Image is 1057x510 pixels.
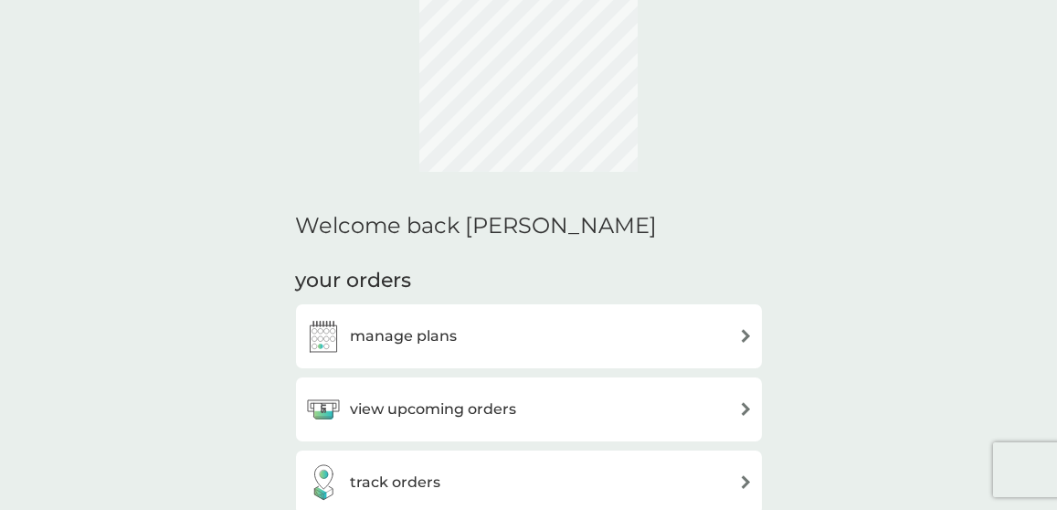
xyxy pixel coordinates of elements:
[739,402,753,416] img: arrow right
[351,398,517,421] h3: view upcoming orders
[351,471,441,494] h3: track orders
[296,267,412,295] h3: your orders
[739,475,753,489] img: arrow right
[739,329,753,343] img: arrow right
[351,324,458,348] h3: manage plans
[296,213,658,239] h2: Welcome back [PERSON_NAME]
